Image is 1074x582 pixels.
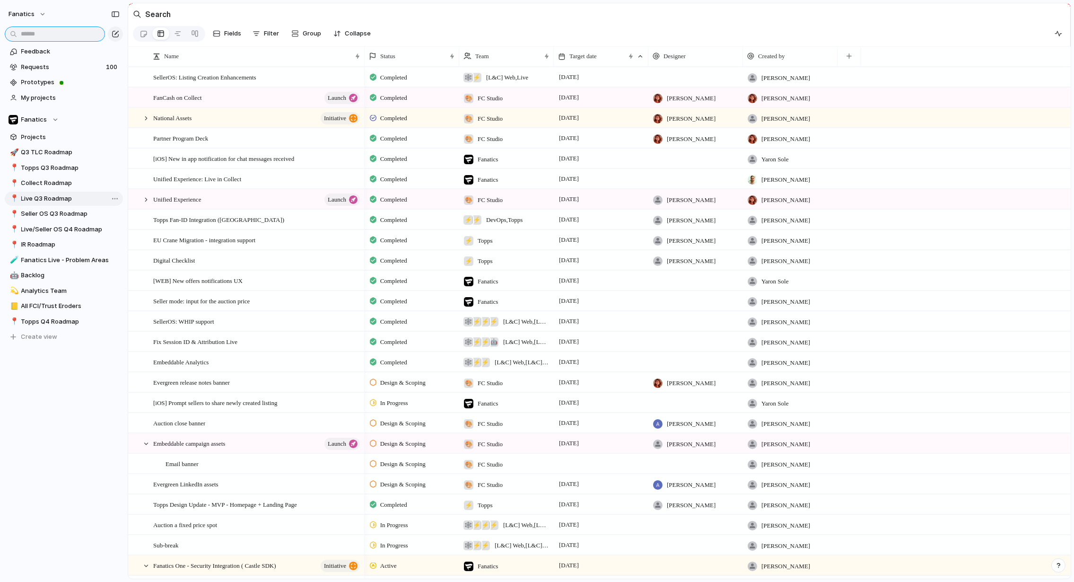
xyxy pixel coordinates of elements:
span: [L&C] Web , Live [486,73,528,82]
a: 📍Collect Roadmap [5,176,123,190]
span: Fanatics One - Security Integration ( Castle SDK) [153,560,276,571]
span: Live Q3 Roadmap [21,194,120,203]
span: [DATE] [557,255,581,266]
span: [PERSON_NAME] [761,317,810,327]
span: [PERSON_NAME] [761,521,810,530]
span: fanatics [9,9,35,19]
span: Team [475,52,489,61]
div: 📍IR Roadmap [5,238,123,252]
div: ⚡ [480,317,490,326]
span: [PERSON_NAME] [761,501,810,510]
span: [PERSON_NAME] [667,419,716,429]
span: Design & Scoping [380,419,426,428]
div: 🚀 [10,147,17,158]
span: [PERSON_NAME] [761,562,810,571]
span: SellerOS: Listing Creation Enhancements [153,71,256,82]
button: Create view [5,330,123,344]
span: [DATE] [557,295,581,307]
span: Completed [380,317,407,326]
span: Status [380,52,395,61]
button: 📍 [9,163,18,173]
button: Fanatics [5,113,123,127]
div: ⚡ [464,236,473,246]
div: 📍 [10,178,17,189]
div: 🎨 [464,94,473,103]
span: [DATE] [557,539,581,551]
span: Embeddable Analytics [153,356,209,367]
span: FC Studio [478,379,503,388]
span: Yaron Sole [761,155,789,164]
div: 🕸 [463,337,473,347]
div: 🎨 [464,134,473,144]
span: Digital Checklist [153,255,195,265]
span: FC Studio [478,94,503,103]
span: [PERSON_NAME] [667,114,716,123]
span: Collapse [345,29,371,38]
a: My projects [5,91,123,105]
div: ⚡ [472,541,481,550]
span: [PERSON_NAME] [667,195,716,205]
div: 📍 [10,209,17,220]
span: [L&C] Web , [L&C] Backend , Design Team [495,358,550,367]
span: [L&C] Web , [L&C] Backend , [L&C] iOS , [L&C] Android [503,520,550,530]
button: 📍 [9,317,18,326]
span: initiative [324,559,346,573]
span: Completed [380,175,407,184]
span: 100 [106,62,119,72]
span: [PERSON_NAME] [761,460,810,469]
span: [DATE] [557,336,581,347]
span: [PERSON_NAME] [667,379,716,388]
div: 🚀Q3 TLC Roadmap [5,145,123,159]
span: Partner Program Deck [153,132,208,143]
a: Requests100 [5,60,123,74]
span: launch [328,91,346,105]
span: FC Studio [478,195,503,205]
span: Fanatics Live - Problem Areas [21,256,120,265]
a: 🧪Fanatics Live - Problem Areas [5,253,123,267]
div: 📒All FCI/Trust Eroders [5,299,123,313]
span: Completed [380,500,407,510]
div: 🎨 [464,114,473,123]
span: FC Studio [478,419,503,429]
span: Fanatics [478,277,498,286]
div: 🎨 [464,480,473,490]
span: [L&C] Web , [L&C] Backend , Design Team [495,541,550,550]
span: [DATE] [557,275,581,286]
span: National Assets [153,112,192,123]
div: 🤖 [489,337,498,347]
span: FanCash on Collect [153,92,202,103]
span: Topps [478,501,493,510]
span: [PERSON_NAME] [761,175,810,185]
span: [WEB] New offers notifications UX [153,275,243,286]
span: Prototypes [21,78,120,87]
span: [PERSON_NAME] [667,501,716,510]
div: 🕸 [463,73,473,82]
span: [PERSON_NAME] [761,379,810,388]
button: launch [324,438,360,450]
span: [PERSON_NAME] [761,134,810,144]
span: Yaron Sole [761,277,789,286]
span: Unified Experience [153,194,201,204]
span: [DATE] [557,560,581,571]
a: 📍Live/Seller OS Q4 Roadmap [5,222,123,237]
span: Design & Scoping [380,480,426,489]
div: 🎨 [464,379,473,388]
span: [DATE] [557,194,581,205]
span: Fanatics [478,175,498,185]
button: initiative [321,560,360,572]
span: [PERSON_NAME] [761,419,810,429]
a: 📍Topps Q4 Roadmap [5,315,123,329]
span: IR Roadmap [21,240,120,249]
div: ⚡ [472,215,481,225]
span: [DATE] [557,356,581,368]
span: Analytics Team [21,286,120,296]
div: ⚡ [472,520,481,530]
span: Unified Experience: Live in Collect [153,173,241,184]
span: [PERSON_NAME] [761,256,810,266]
span: Completed [380,154,407,164]
span: Projects [21,132,120,142]
span: [L&C] Web , [L&C] iOS , Design Team , Live [503,317,550,326]
button: Collapse [330,26,375,41]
